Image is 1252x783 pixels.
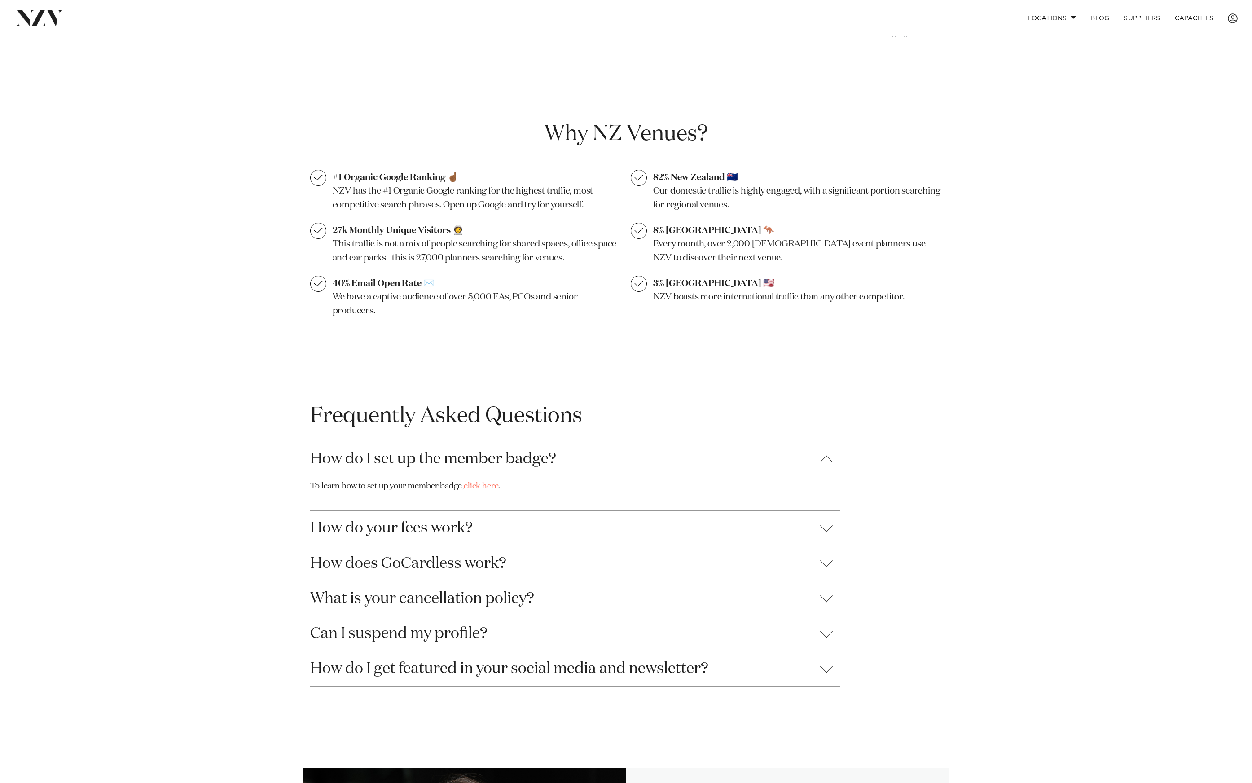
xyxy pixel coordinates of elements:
strong: 40% Email Open Rate ✉️ [333,279,435,288]
p: This traffic is not a mix of people searching for shared spaces, office space and car parks - thi... [333,237,622,265]
button: Can I suspend my profile? [310,616,840,651]
button: How do I get featured in your social media and newsletter? [310,651,840,686]
button: How do I set up the member badge? [310,442,840,476]
a: SUPPLIERS [1116,9,1167,28]
button: How does GoCardless work? [310,546,840,581]
strong: 27k Monthly Unique Visitors 👩‍🚀 [333,226,464,235]
a: Capacities [1168,9,1221,28]
p: To learn how to set up your member badge, . [310,480,840,493]
strong: #1 Organic Google Ranking ☝🏾 [333,173,458,182]
strong: 3% [GEOGRAPHIC_DATA] 🇺🇸 [653,279,774,288]
p: NZV boasts more international traffic than any other competitor. [653,290,942,304]
p: NZV has the #1 Organic Google ranking for the highest traffic, most competitive search phrases. O... [333,184,622,212]
button: What is your cancellation policy? [310,581,840,616]
strong: 82% New Zealand 🇳🇿 [653,173,738,182]
p: Every month, over 2,000 [DEMOGRAPHIC_DATA] event planners use NZV to discover their next venue. [653,237,942,265]
h2: Why NZ Venues? [310,120,942,148]
button: How do your fees work? [310,511,840,545]
a: click here [464,482,498,490]
img: nzv-logo.png [14,10,63,26]
a: Locations [1020,9,1083,28]
a: BLOG [1083,9,1116,28]
h3: Frequently Asked Questions [310,402,942,431]
small: Pricing is gst exclusive [874,30,942,37]
p: Our domestic traffic is highly engaged, with a significant portion searching for regional venues. [653,184,942,212]
strong: 8% [GEOGRAPHIC_DATA] 🦘 [653,226,774,235]
p: We have a captive audience of over 5,000 EAs, PCOs and senior producers. [333,290,622,318]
